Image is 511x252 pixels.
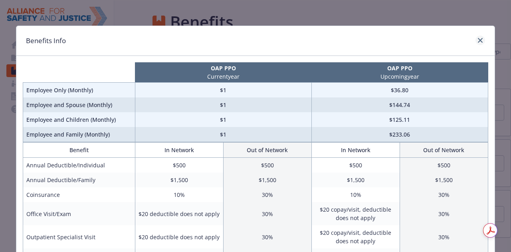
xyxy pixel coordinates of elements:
[23,62,135,83] th: intentionally left blank
[311,127,488,142] td: $233.06
[400,143,488,158] th: Out of Network
[311,143,400,158] th: In Network
[23,143,135,158] th: Benefit
[135,83,311,98] td: $1
[23,173,135,187] td: Annual Deductible/Family
[135,225,223,248] td: $20 deductible does not apply
[311,112,488,127] td: $125.11
[223,225,311,248] td: 30%
[23,225,135,248] td: Outpatient Specialist Visit
[23,127,135,142] td: Employee and Family (Monthly)
[400,202,488,225] td: 30%
[137,64,310,72] p: OAP PPO
[223,158,311,173] td: $500
[400,225,488,248] td: 30%
[135,158,223,173] td: $500
[311,83,488,98] td: $36.80
[23,187,135,202] td: Coinsurance
[313,72,486,81] p: Upcoming year
[223,173,311,187] td: $1,500
[135,112,311,127] td: $1
[137,72,310,81] p: Current year
[23,112,135,127] td: Employee and Children (Monthly)
[23,97,135,112] td: Employee and Spouse (Monthly)
[475,36,485,45] a: close
[23,158,135,173] td: Annual Deductible/Individual
[311,202,400,225] td: $20 copay/visit, deductible does not apply
[311,173,400,187] td: $1,500
[400,173,488,187] td: $1,500
[135,173,223,187] td: $1,500
[400,187,488,202] td: 30%
[135,97,311,112] td: $1
[400,158,488,173] td: $500
[223,202,311,225] td: 30%
[313,64,486,72] p: OAP PPO
[23,83,135,98] td: Employee Only (Monthly)
[135,187,223,202] td: 10%
[135,202,223,225] td: $20 deductible does not apply
[223,187,311,202] td: 30%
[26,36,66,46] h1: Benefits Info
[135,127,311,142] td: $1
[311,187,400,202] td: 10%
[135,143,223,158] th: In Network
[311,158,400,173] td: $500
[311,97,488,112] td: $144.74
[23,202,135,225] td: Office Visit/Exam
[223,143,311,158] th: Out of Network
[311,225,400,248] td: $20 copay/visit, deductible does not apply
